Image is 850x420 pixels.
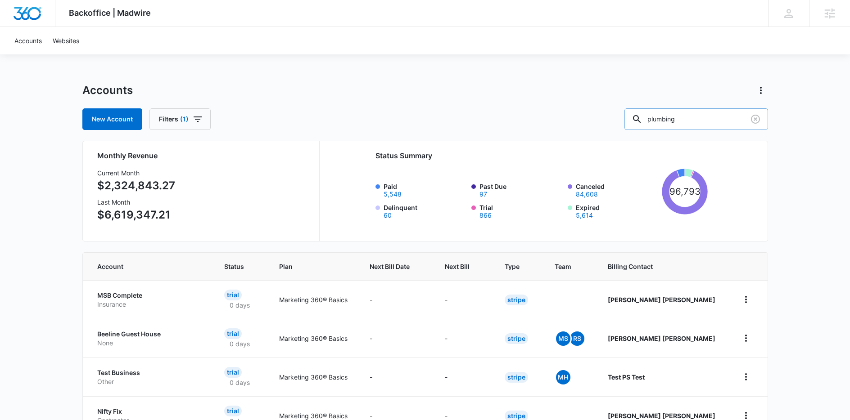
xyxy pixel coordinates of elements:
label: Expired [576,203,659,219]
td: - [434,280,494,319]
span: Backoffice | Madwire [69,8,151,18]
span: MS [556,331,570,346]
button: home [739,331,753,345]
button: Delinquent [384,212,392,219]
p: Marketing 360® Basics [279,334,348,343]
div: Stripe [505,333,528,344]
div: Trial [224,328,242,339]
strong: [PERSON_NAME] [PERSON_NAME] [608,296,715,304]
span: Account [97,262,190,271]
h2: Monthly Revenue [97,150,308,161]
label: Canceled [576,182,659,197]
h2: Status Summary [375,150,708,161]
button: home [739,292,753,307]
p: 0 days [224,300,255,310]
button: Expired [576,212,593,219]
p: $6,619,347.21 [97,207,175,223]
button: home [739,370,753,384]
span: Plan [279,262,348,271]
td: - [359,357,434,396]
p: Marketing 360® Basics [279,295,348,304]
label: Paid [384,182,466,197]
p: $2,324,843.27 [97,178,175,194]
a: Test BusinessOther [97,368,203,386]
tspan: 96,793 [669,186,701,197]
a: Accounts [9,27,47,54]
div: Trial [224,367,242,378]
span: RS [570,331,584,346]
a: MSB CompleteInsurance [97,291,203,308]
span: Billing Contact [608,262,717,271]
button: Filters(1) [149,108,211,130]
strong: [PERSON_NAME] [PERSON_NAME] [608,335,715,342]
p: Test Business [97,368,203,377]
td: - [434,319,494,357]
strong: [PERSON_NAME] [PERSON_NAME] [608,412,715,420]
div: Stripe [505,295,528,305]
td: - [359,280,434,319]
a: New Account [82,108,142,130]
span: MH [556,370,570,384]
p: Insurance [97,300,203,309]
h3: Current Month [97,168,175,178]
a: Websites [47,27,85,54]
label: Trial [479,203,562,219]
td: - [434,357,494,396]
p: MSB Complete [97,291,203,300]
h1: Accounts [82,84,133,97]
span: Team [555,262,573,271]
input: Search [624,108,768,130]
strong: Test PS Test [608,373,645,381]
span: (1) [180,116,189,122]
div: Trial [224,290,242,300]
p: Marketing 360® Basics [279,372,348,382]
label: Delinquent [384,203,466,219]
a: Beeline Guest HouseNone [97,330,203,347]
label: Past Due [479,182,562,197]
div: Trial [224,406,242,416]
span: Next Bill [445,262,470,271]
span: Next Bill Date [370,262,410,271]
button: Canceled [576,191,598,197]
h3: Last Month [97,197,175,207]
button: Clear [748,112,763,126]
button: Paid [384,191,402,197]
div: Stripe [505,372,528,383]
p: Beeline Guest House [97,330,203,339]
p: Nifty Fix [97,407,203,416]
p: 0 days [224,378,255,387]
button: Actions [754,83,768,98]
td: - [359,319,434,357]
p: 0 days [224,339,255,349]
p: None [97,339,203,348]
span: Type [505,262,520,271]
button: Trial [479,212,492,219]
p: Other [97,377,203,386]
span: Status [224,262,244,271]
button: Past Due [479,191,487,197]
